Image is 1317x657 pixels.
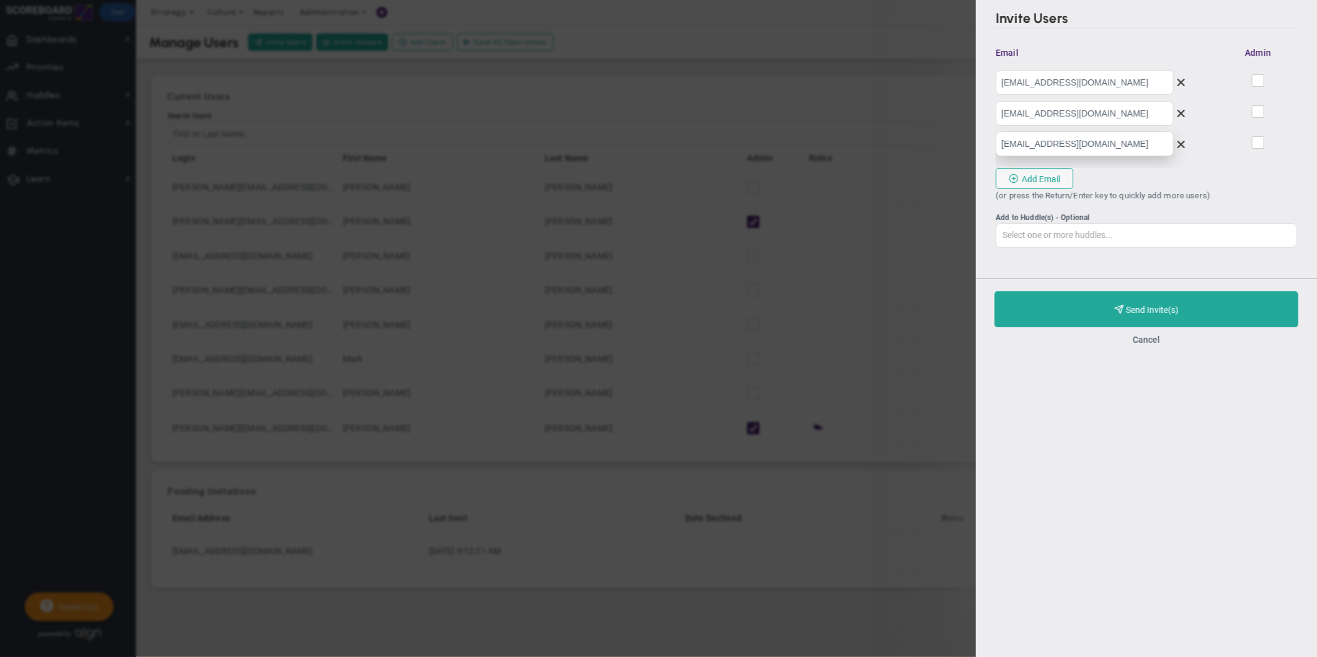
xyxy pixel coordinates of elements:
[1126,305,1179,315] span: Send Invite(s)
[1133,335,1160,345] button: Cancel
[996,213,1297,222] div: Select one or more Huddles... The invited User(s) will be added to the Huddle as a member.
[996,10,1297,29] h2: Invite Users
[996,47,1129,59] span: Email
[995,291,1298,327] button: Send Invite(s)
[996,224,1297,246] input: Add to Huddle(s) - Optional
[996,191,1210,200] span: (or press the Return/Enter key to quickly add more users)
[996,168,1073,189] button: Add Email
[1245,47,1271,59] span: Admin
